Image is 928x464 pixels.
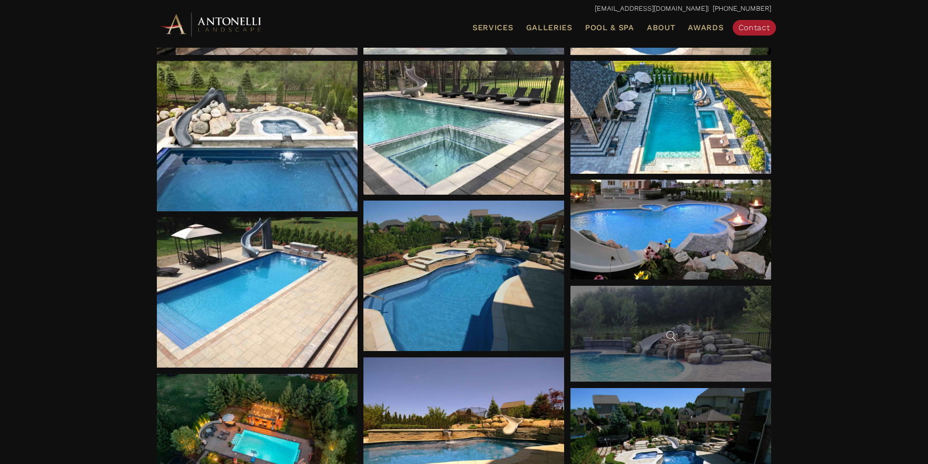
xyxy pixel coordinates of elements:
[733,20,776,36] a: Contact
[157,2,771,15] p: | [PHONE_NUMBER]
[643,21,680,34] a: About
[581,21,638,34] a: Pool & Spa
[647,24,676,32] span: About
[522,21,576,34] a: Galleries
[473,24,513,32] span: Services
[739,23,770,32] span: Contact
[688,23,723,32] span: Awards
[526,23,572,32] span: Galleries
[157,11,265,37] img: Antonelli Horizontal Logo
[595,4,707,12] a: [EMAIL_ADDRESS][DOMAIN_NAME]
[684,21,727,34] a: Awards
[469,21,517,34] a: Services
[585,23,634,32] span: Pool & Spa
